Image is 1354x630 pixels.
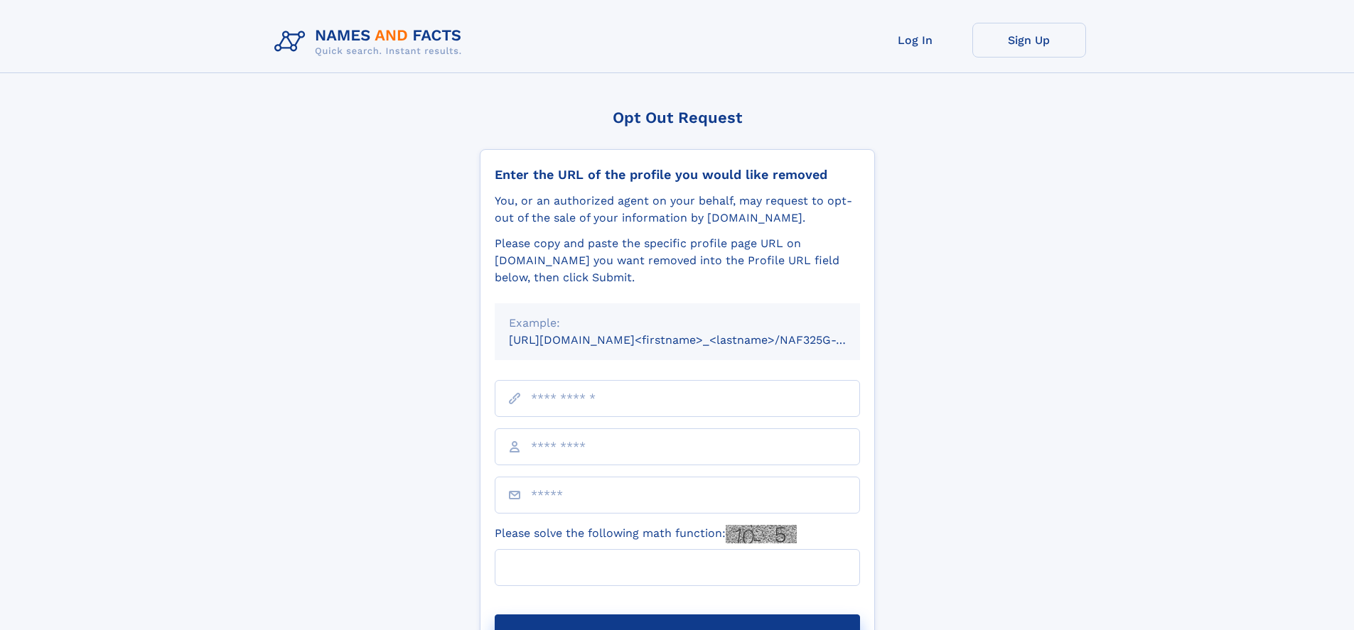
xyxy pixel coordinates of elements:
[269,23,473,61] img: Logo Names and Facts
[859,23,972,58] a: Log In
[495,525,797,543] label: Please solve the following math function:
[509,333,887,347] small: [URL][DOMAIN_NAME]<firstname>_<lastname>/NAF325G-xxxxxxxx
[495,235,860,286] div: Please copy and paste the specific profile page URL on [DOMAIN_NAME] you want removed into the Pr...
[480,109,875,126] div: Opt Out Request
[972,23,1086,58] a: Sign Up
[495,167,860,183] div: Enter the URL of the profile you would like removed
[495,192,860,227] div: You, or an authorized agent on your behalf, may request to opt-out of the sale of your informatio...
[509,315,846,332] div: Example:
